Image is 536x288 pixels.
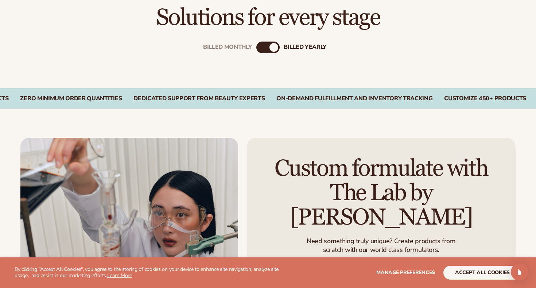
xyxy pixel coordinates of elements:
[307,246,455,254] p: scratch with our world class formulators.
[284,44,326,51] div: billed Yearly
[444,95,526,102] div: CUSTOMIZE 450+ PRODUCTS
[203,44,252,51] div: Billed Monthly
[511,263,528,281] div: Open Intercom Messenger
[276,95,432,102] div: On-Demand Fulfillment and Inventory Tracking
[267,156,495,230] h2: Custom formulate with The Lab by [PERSON_NAME]
[107,272,132,279] a: Learn More
[376,269,435,276] span: Manage preferences
[443,266,521,280] button: accept all cookies
[20,5,516,30] h2: Solutions for every stage
[20,95,122,102] div: Zero Minimum Order QuantitieS
[15,266,285,279] p: By clicking "Accept All Cookies", you agree to the storing of cookies on your device to enhance s...
[133,95,265,102] div: Dedicated Support From Beauty Experts
[307,237,455,246] p: Need something truly unique? Create products from
[376,266,435,280] button: Manage preferences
